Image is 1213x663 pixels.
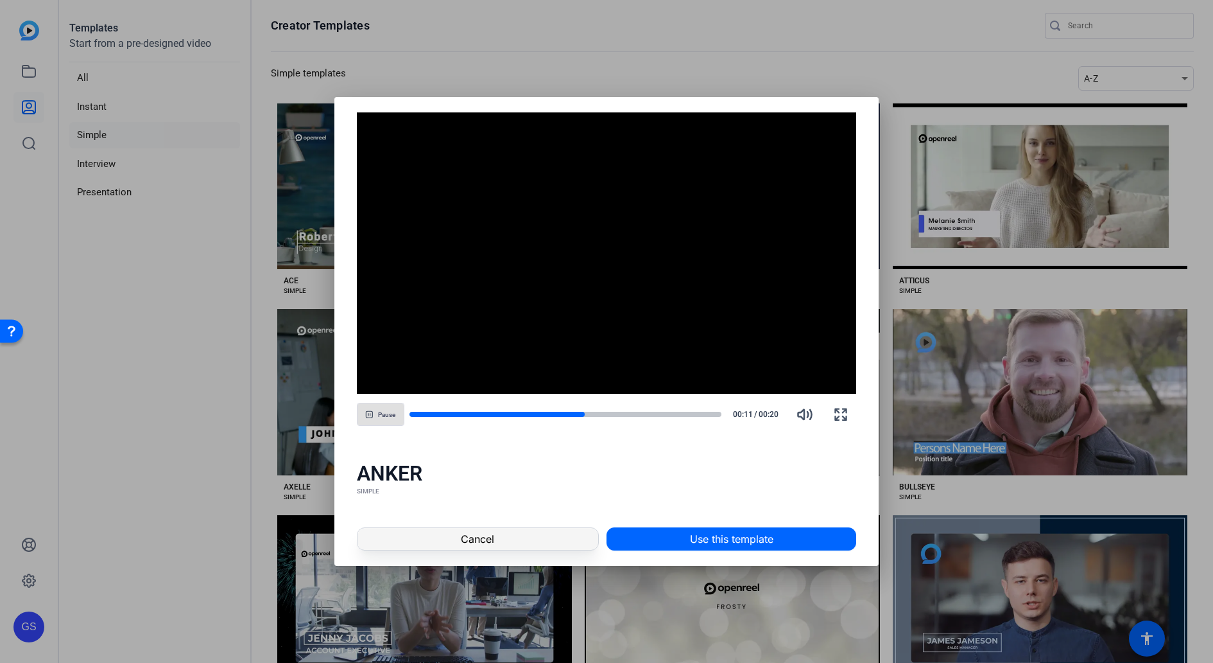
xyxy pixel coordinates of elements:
div: ANKER [357,461,857,486]
button: Fullscreen [825,399,856,430]
div: Video Player [357,112,857,394]
div: SIMPLE [357,486,857,497]
span: Cancel [461,531,494,547]
button: Pause [357,403,404,426]
button: Mute [789,399,820,430]
button: Cancel [357,527,599,551]
span: 00:20 [759,409,785,420]
span: Use this template [690,531,773,547]
span: Pause [378,411,395,419]
button: Use this template [606,527,856,551]
span: 00:11 [727,409,753,420]
div: / [727,409,784,420]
